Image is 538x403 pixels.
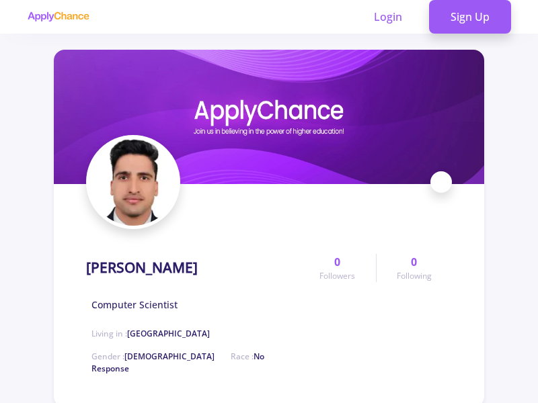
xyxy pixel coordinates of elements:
[334,254,340,270] span: 0
[299,254,375,282] a: 0Followers
[91,328,210,339] span: Living in :
[376,254,452,282] a: 0Following
[91,351,264,374] span: No Response
[91,351,215,362] span: Gender :
[397,270,432,282] span: Following
[54,50,484,184] img: Jalil Ahmad Rasolycover image
[91,351,264,374] span: Race :
[89,138,177,226] img: Jalil Ahmad Rasolyavatar
[27,11,89,22] img: applychance logo text only
[411,254,417,270] span: 0
[91,298,178,312] span: Computer Scientist
[319,270,355,282] span: Followers
[124,351,215,362] span: [DEMOGRAPHIC_DATA]
[127,328,210,339] span: [GEOGRAPHIC_DATA]
[86,259,198,276] h1: [PERSON_NAME]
